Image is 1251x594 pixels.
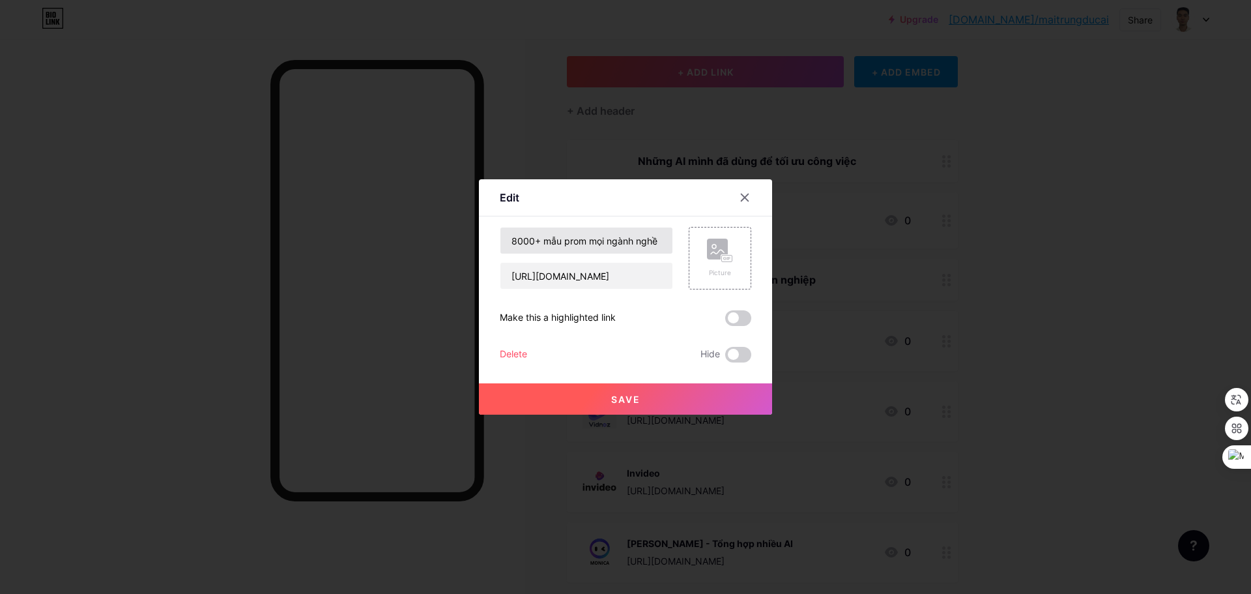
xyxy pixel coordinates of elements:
span: Save [611,394,640,405]
span: Hide [700,347,720,363]
button: Save [479,383,772,415]
input: URL [500,263,672,289]
div: Make this a highlighted link [500,310,616,326]
input: Title [500,228,672,254]
div: Edit [500,190,519,205]
div: Delete [500,347,527,363]
div: Picture [707,268,733,278]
